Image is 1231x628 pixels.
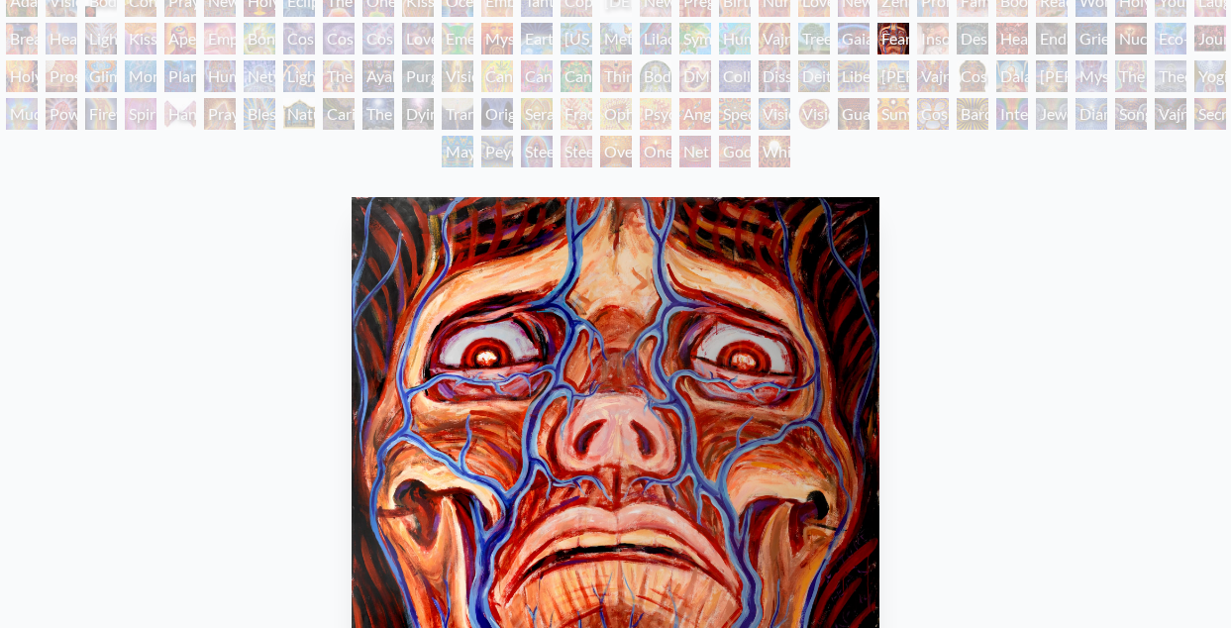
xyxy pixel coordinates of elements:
[1036,23,1068,54] div: Endarkenment
[719,60,751,92] div: Collective Vision
[600,136,632,167] div: Oversoul
[204,98,236,130] div: Praying Hands
[877,60,909,92] div: [PERSON_NAME]
[996,60,1028,92] div: Dalai Lama
[362,60,394,92] div: Ayahuasca Visitation
[521,60,553,92] div: Cannabis Sutra
[85,98,117,130] div: Firewalking
[164,98,196,130] div: Hands that See
[46,23,77,54] div: Healing
[1194,60,1226,92] div: Yogi & the Möbius Sphere
[798,23,830,54] div: Tree & Person
[283,60,315,92] div: Lightworker
[679,23,711,54] div: Symbiosis: Gall Wasp & Oak Tree
[1036,98,1068,130] div: Jewel Being
[204,60,236,92] div: Human Geometry
[283,23,315,54] div: Cosmic Creativity
[323,23,355,54] div: Cosmic Artist
[996,98,1028,130] div: Interbeing
[6,98,38,130] div: Mudra
[6,23,38,54] div: Breathing
[442,60,473,92] div: Vision Tree
[46,98,77,130] div: Power to the Peaceful
[679,136,711,167] div: Net of Being
[1076,98,1107,130] div: Diamond Being
[125,60,156,92] div: Monochord
[244,60,275,92] div: Networks
[1115,60,1147,92] div: The Seer
[521,136,553,167] div: Steeplehead 1
[1036,60,1068,92] div: [PERSON_NAME]
[6,60,38,92] div: Holy Fire
[323,60,355,92] div: The Shulgins and their Alchemical Angels
[442,136,473,167] div: Mayan Being
[164,23,196,54] div: Aperture
[402,98,434,130] div: Dying
[600,23,632,54] div: Metamorphosis
[679,60,711,92] div: DMT - The Spirit Molecule
[798,60,830,92] div: Deities & Demons Drinking from the Milky Pool
[402,23,434,54] div: Love is a Cosmic Force
[442,98,473,130] div: Transfiguration
[125,23,156,54] div: Kiss of the [MEDICAL_DATA]
[561,60,592,92] div: Cannabacchus
[283,98,315,130] div: Nature of Mind
[323,98,355,130] div: Caring
[640,136,671,167] div: One
[1115,23,1147,54] div: Nuclear Crucifixion
[1155,23,1186,54] div: Eco-Atlas
[917,60,949,92] div: Vajra Guru
[719,23,751,54] div: Humming Bird
[85,23,117,54] div: Lightweaver
[561,136,592,167] div: Steeplehead 2
[85,60,117,92] div: Glimpsing the Empyrean
[838,23,870,54] div: Gaia
[877,23,909,54] div: Fear
[481,60,513,92] div: Cannabis Mudra
[917,98,949,130] div: Cosmic Elf
[481,136,513,167] div: Peyote Being
[640,23,671,54] div: Lilacs
[1194,23,1226,54] div: Journey of the Wounded Healer
[719,136,751,167] div: Godself
[442,23,473,54] div: Emerald Grail
[46,60,77,92] div: Prostration
[957,98,988,130] div: Bardo Being
[957,23,988,54] div: Despair
[204,23,236,54] div: Empowerment
[759,136,790,167] div: White Light
[838,98,870,130] div: Guardian of Infinite Vision
[759,60,790,92] div: Dissectional Art for Tool's Lateralus CD
[600,60,632,92] div: Third Eye Tears of Joy
[561,23,592,54] div: [US_STATE] Song
[877,98,909,130] div: Sunyata
[481,23,513,54] div: Mysteriosa 2
[600,98,632,130] div: Ophanic Eyelash
[957,60,988,92] div: Cosmic [DEMOGRAPHIC_DATA]
[917,23,949,54] div: Insomnia
[481,98,513,130] div: Original Face
[759,23,790,54] div: Vajra Horse
[402,60,434,92] div: Purging
[164,60,196,92] div: Planetary Prayers
[640,60,671,92] div: Body/Mind as a Vibratory Field of Energy
[838,60,870,92] div: Liberation Through Seeing
[759,98,790,130] div: Vision Crystal
[1194,98,1226,130] div: Secret Writing Being
[521,98,553,130] div: Seraphic Transport Docking on the Third Eye
[561,98,592,130] div: Fractal Eyes
[1115,98,1147,130] div: Song of Vajra Being
[244,23,275,54] div: Bond
[679,98,711,130] div: Angel Skin
[1076,60,1107,92] div: Mystic Eye
[362,23,394,54] div: Cosmic Lovers
[1155,98,1186,130] div: Vajra Being
[125,98,156,130] div: Spirit Animates the Flesh
[640,98,671,130] div: Psychomicrograph of a Fractal Paisley Cherub Feather Tip
[244,98,275,130] div: Blessing Hand
[719,98,751,130] div: Spectral Lotus
[996,23,1028,54] div: Headache
[362,98,394,130] div: The Soul Finds It's Way
[1076,23,1107,54] div: Grieving
[798,98,830,130] div: Vision Crystal Tondo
